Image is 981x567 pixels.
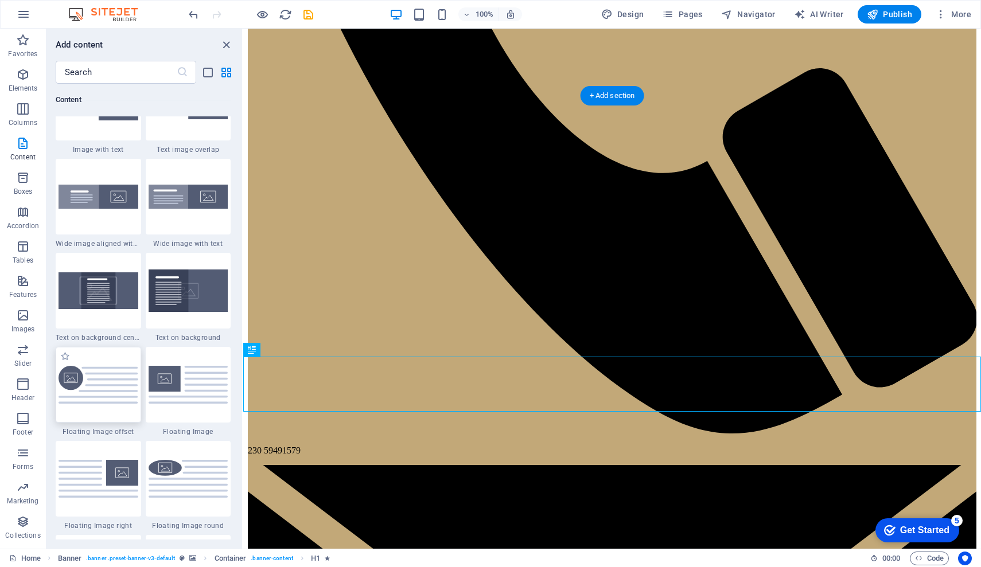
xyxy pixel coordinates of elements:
[9,84,38,93] p: Elements
[657,5,707,24] button: Pages
[311,552,320,565] span: Click to select. Double-click to edit
[149,269,228,312] img: text-on-bacground.svg
[8,49,37,58] p: Favorites
[219,38,233,52] button: close panel
[721,9,776,20] span: Navigator
[34,13,83,23] div: Get Started
[278,7,292,21] button: reload
[11,324,35,334] p: Images
[56,347,141,436] div: Floating Image offset
[10,152,36,162] p: Content
[146,441,231,530] div: Floating Image round
[56,521,141,530] span: Floating Image right
[789,5,848,24] button: AI Writer
[59,460,138,497] img: floating-image-right.svg
[58,552,330,565] nav: breadcrumb
[59,366,138,404] img: floating-image-offset.svg
[149,460,228,497] img: floating-image-round.svg
[717,5,780,24] button: Navigator
[890,554,892,562] span: :
[186,7,200,21] button: undo
[146,145,231,154] span: Text image overlap
[146,347,231,436] div: Floating Image
[11,393,34,402] p: Header
[601,9,644,20] span: Design
[935,9,971,20] span: More
[66,7,152,21] img: Editor Logo
[910,552,949,565] button: Code
[476,7,494,21] h6: 100%
[146,159,231,248] div: Wide image with text
[9,552,41,565] a: Click to cancel selection. Double-click to open Pages
[870,552,901,565] h6: Session time
[867,9,912,20] span: Publish
[58,552,82,565] span: Click to select. Double-click to edit
[794,9,844,20] span: AI Writer
[56,333,141,342] span: Text on background centered
[146,521,231,530] span: Floating Image round
[56,145,141,154] span: Image with text
[59,185,138,209] img: wide-image-with-text-aligned.svg
[13,462,33,471] p: Forms
[9,6,93,30] div: Get Started 5 items remaining, 0% complete
[505,9,516,19] i: On resize automatically adjust zoom level to fit chosen device.
[215,552,247,565] span: Click to select. Double-click to edit
[255,7,269,21] button: Click here to leave preview mode and continue editing
[279,8,292,21] i: Reload page
[149,185,228,209] img: wide-image-with-text.svg
[581,86,644,105] div: + Add section
[146,333,231,342] span: Text on background
[13,256,33,265] p: Tables
[13,428,33,437] p: Footer
[858,5,921,24] button: Publish
[86,552,175,565] span: . banner .preset-banner-v3-default
[458,7,499,21] button: 100%
[187,8,200,21] i: Undo: Change pages (Ctrl+Z)
[302,8,315,21] i: Save (Ctrl+S)
[56,253,141,342] div: Text on background centered
[882,552,900,565] span: 00 00
[180,555,185,561] i: This element is a customizable preset
[5,531,40,540] p: Collections
[60,351,70,361] span: Add to favorites
[56,93,231,107] h6: Content
[9,118,37,127] p: Columns
[56,61,177,84] input: Search
[14,187,33,196] p: Boxes
[931,5,976,24] button: More
[325,555,330,561] i: Element contains an animation
[251,552,293,565] span: . banner-content
[301,7,315,21] button: save
[201,65,215,79] button: list-view
[56,427,141,436] span: Floating Image offset
[146,427,231,436] span: Floating Image
[56,239,141,248] span: Wide image aligned with text
[9,290,37,299] p: Features
[59,272,138,308] img: text-on-background-centered.svg
[85,2,96,14] div: 5
[14,359,32,368] p: Slider
[146,253,231,342] div: Text on background
[7,496,38,506] p: Marketing
[958,552,972,565] button: Usercentrics
[189,555,196,561] i: This element contains a background
[7,221,39,230] p: Accordion
[597,5,649,24] button: Design
[662,9,702,20] span: Pages
[146,239,231,248] span: Wide image with text
[915,552,944,565] span: Code
[149,366,228,403] img: floating-image.svg
[219,65,233,79] button: grid-view
[56,159,141,248] div: Wide image aligned with text
[56,38,103,52] h6: Add content
[56,441,141,530] div: Floating Image right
